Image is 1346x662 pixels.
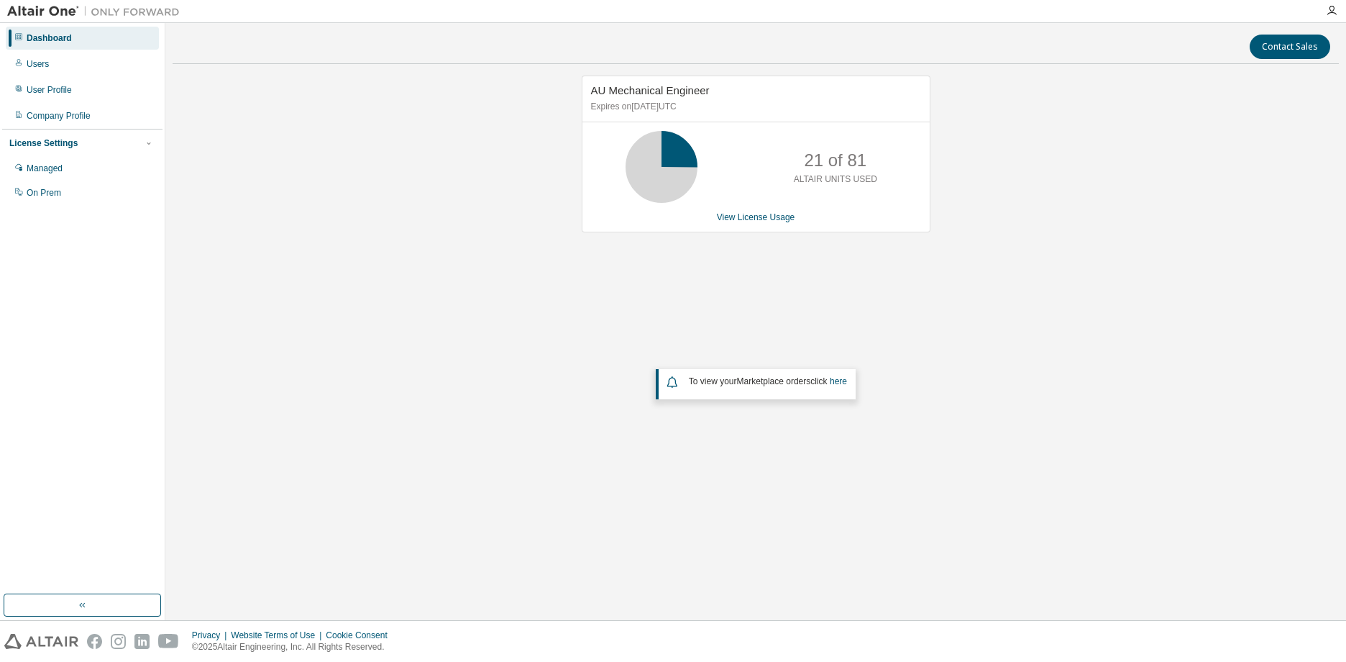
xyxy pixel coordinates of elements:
div: On Prem [27,187,61,199]
button: Contact Sales [1250,35,1330,59]
em: Marketplace orders [737,376,811,386]
img: youtube.svg [158,634,179,649]
img: facebook.svg [87,634,102,649]
span: To view your click [689,376,847,386]
span: AU Mechanical Engineer [591,84,710,96]
div: Managed [27,163,63,174]
div: Website Terms of Use [231,630,326,641]
p: ALTAIR UNITS USED [794,173,877,186]
div: Dashboard [27,32,72,44]
div: Cookie Consent [326,630,395,641]
p: © 2025 Altair Engineering, Inc. All Rights Reserved. [192,641,396,653]
p: 21 of 81 [804,148,866,173]
a: here [830,376,847,386]
div: Users [27,58,49,70]
a: View License Usage [717,212,795,222]
img: linkedin.svg [134,634,150,649]
p: Expires on [DATE] UTC [591,101,917,113]
div: Privacy [192,630,231,641]
img: Altair One [7,4,187,19]
div: Company Profile [27,110,91,122]
img: instagram.svg [111,634,126,649]
div: License Settings [9,137,78,149]
img: altair_logo.svg [4,634,78,649]
div: User Profile [27,84,72,96]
